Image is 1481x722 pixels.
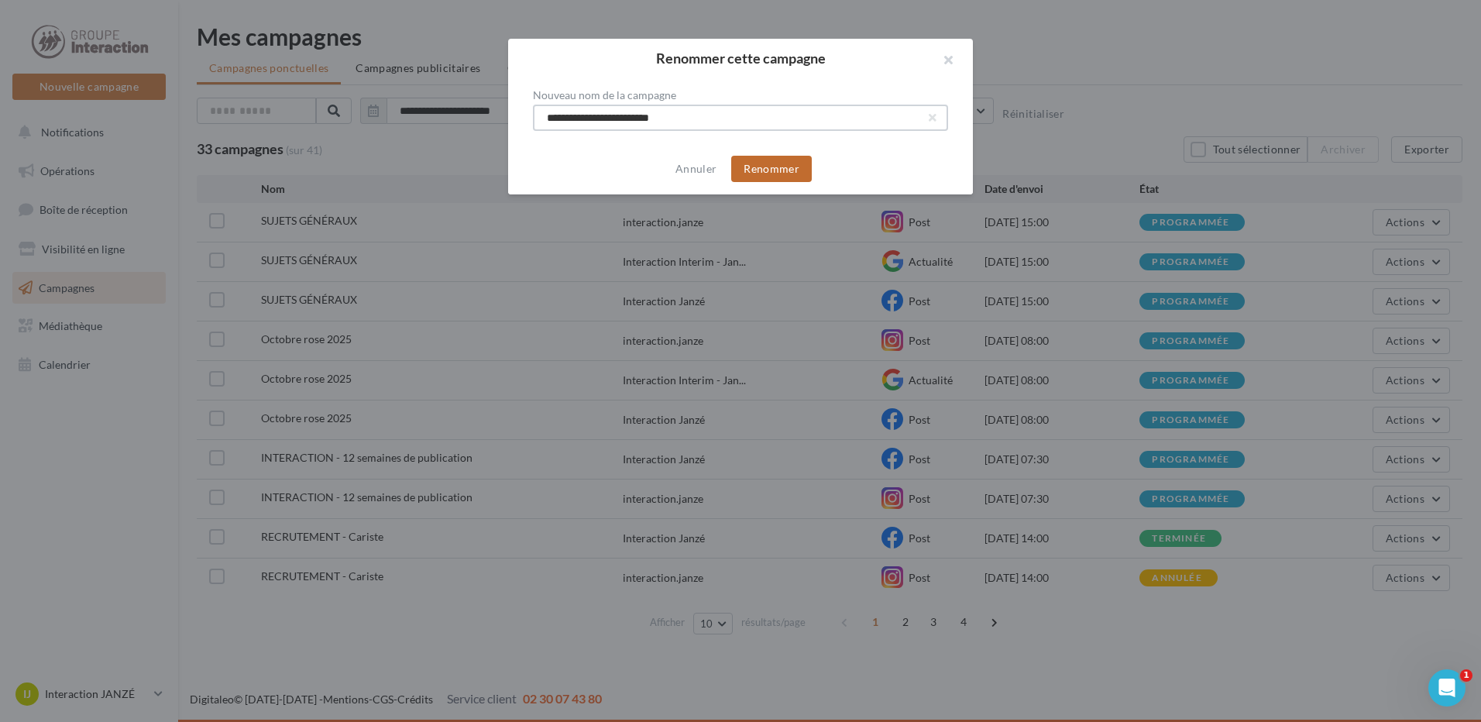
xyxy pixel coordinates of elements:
[533,90,948,101] label: Nouveau nom de la campagne
[1460,669,1472,682] span: 1
[533,51,948,65] div: Renommer cette campagne
[669,160,723,178] button: Annuler
[731,156,812,182] button: Renommer
[1428,669,1466,707] iframe: Intercom live chat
